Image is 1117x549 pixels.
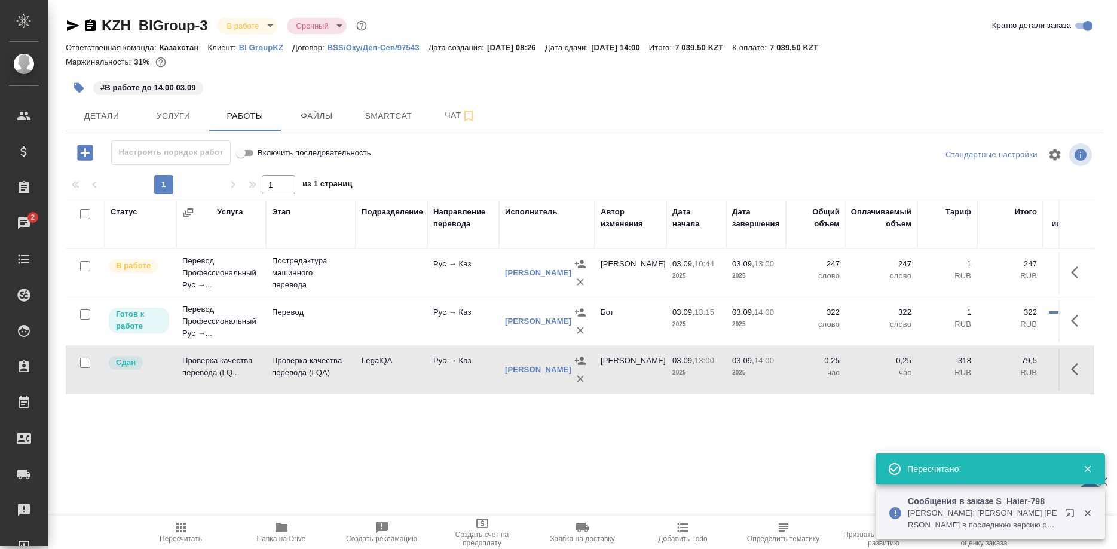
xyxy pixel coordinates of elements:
button: Удалить [571,321,589,339]
p: RUB [983,270,1037,282]
td: [PERSON_NAME] [595,252,666,294]
p: 13:00 [694,356,714,365]
p: Постредактура машинного перевода [272,255,350,291]
span: В работе до 14.00 03.09 [92,82,204,92]
button: Назначить [571,303,589,321]
p: 1 [923,306,971,318]
div: Автор изменения [601,206,660,230]
button: Удалить [571,370,589,388]
div: Направление перевода [433,206,493,230]
div: Общий объем [792,206,840,230]
div: Менеджер проверил работу исполнителя, передает ее на следующий этап [108,355,170,371]
p: 7 039,50 KZT [770,43,827,52]
button: Удалить [571,273,589,291]
div: Тариф [945,206,971,218]
p: Итого: [649,43,675,52]
p: 14:00 [754,356,774,365]
p: 03.09, [732,356,754,365]
span: Настроить таблицу [1041,140,1069,169]
p: [PERSON_NAME]: [PERSON_NAME] [PERSON_NAME] в последнюю версию руководства внесла изменения по габ... [908,507,1057,531]
span: Включить последовательность [258,147,371,159]
div: Оплачиваемый объем [851,206,911,230]
button: Скопировать ссылку для ЯМессенджера [66,19,80,33]
p: 10:44 [694,259,714,268]
button: В работе [223,21,262,31]
div: Дата завершения [732,206,780,230]
button: Скопировать ссылку [83,19,97,33]
div: split button [942,146,1041,164]
p: 2025 [672,367,720,379]
p: 0,25 [852,355,911,367]
p: 322 [852,306,911,318]
div: Итого [1015,206,1037,218]
div: Исполнитель [505,206,558,218]
span: из 1 страниц [302,177,353,194]
p: Договор: [292,43,328,52]
a: BI GroupKZ [239,42,292,52]
p: 2025 [672,270,720,282]
a: 2 [3,208,45,238]
span: Файлы [288,109,345,124]
button: Закрыть [1075,464,1100,474]
p: слово [792,270,840,282]
p: Проверка качества перевода (LQA) [272,355,350,379]
p: 2025 [732,318,780,330]
p: BI GroupKZ [239,43,292,52]
button: 648.50 RUB; [153,54,169,70]
p: 2025 [732,270,780,282]
p: В работе [116,260,151,272]
span: Услуги [145,109,202,124]
td: Перевод Профессиональный Рус →... [176,249,266,297]
p: слово [852,318,911,330]
div: Услуга [217,206,243,218]
p: 03.09, [732,308,754,317]
p: RUB [923,367,971,379]
button: Здесь прячутся важные кнопки [1064,355,1092,384]
p: 247 [983,258,1037,270]
p: [DATE] 08:26 [487,43,545,52]
td: Проверка качества перевода (LQ... [176,349,266,391]
div: Прогресс исполнителя в SC [1049,206,1103,242]
p: #В работе до 14.00 03.09 [100,82,196,94]
div: Этап [272,206,290,218]
div: Статус [111,206,137,218]
td: [PERSON_NAME] [595,349,666,391]
button: Срочный [293,21,332,31]
button: Добавить тэг [66,75,92,101]
p: Клиент: [207,43,238,52]
p: 318 [923,355,971,367]
div: Пересчитано! [907,463,1065,475]
p: 14:00 [754,308,774,317]
p: Ответственная команда: [66,43,160,52]
button: Назначить [571,352,589,370]
p: 2025 [732,367,780,379]
p: 31% [134,57,152,66]
button: Здесь прячутся важные кнопки [1064,306,1092,335]
td: Перевод Профессиональный Рус →... [176,297,266,345]
span: Smartcat [360,109,417,124]
p: Сдан [116,357,136,369]
p: 13:00 [754,259,774,268]
button: Назначить [571,255,589,273]
p: К оплате: [732,43,770,52]
p: RUB [923,270,971,282]
p: BSS/Оку/Деп-Сев/97543 [328,43,429,52]
p: 79,5 [983,355,1037,367]
td: LegalQA [356,349,427,391]
td: Рус → Каз [427,252,499,294]
td: Бот [595,300,666,342]
p: 247 [792,258,840,270]
p: час [792,367,840,379]
p: 1 [923,258,971,270]
span: Кратко детали заказа [992,20,1071,32]
a: KZH_BIGroup-3 [102,17,207,33]
div: Подразделение [362,206,423,218]
p: слово [852,270,911,282]
p: 247 [852,258,911,270]
div: Исполнитель может приступить к работе [108,306,170,335]
p: Дата сдачи: [545,43,591,52]
p: 03.09, [672,356,694,365]
td: Рус → Каз [427,300,499,342]
span: Посмотреть информацию [1069,143,1094,166]
p: 03.09, [732,259,754,268]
